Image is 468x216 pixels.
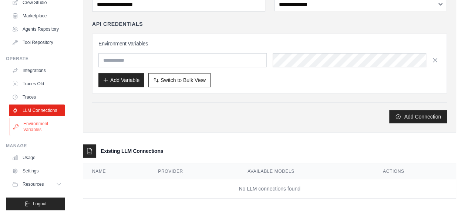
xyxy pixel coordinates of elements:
[9,91,65,103] a: Traces
[98,73,144,87] button: Add Variable
[389,110,447,123] button: Add Connection
[83,179,456,199] td: No LLM connections found
[148,73,211,87] button: Switch to Bulk View
[374,164,456,179] th: Actions
[239,164,374,179] th: Available Models
[9,152,65,164] a: Usage
[9,78,65,90] a: Traces Old
[9,10,65,22] a: Marketplace
[83,164,149,179] th: Name
[98,40,441,47] h3: Environment Variables
[9,65,65,76] a: Integrations
[92,20,143,28] h4: API Credentials
[161,76,206,84] span: Switch to Bulk View
[6,198,65,210] button: Logout
[101,147,163,155] h3: Existing LLM Connections
[9,104,65,116] a: LLM Connections
[33,201,47,207] span: Logout
[6,143,65,149] div: Manage
[149,164,239,179] th: Provider
[9,178,65,190] button: Resources
[23,181,44,187] span: Resources
[9,23,65,35] a: Agents Repository
[9,37,65,48] a: Tool Repository
[6,56,65,62] div: Operate
[9,165,65,177] a: Settings
[10,118,65,136] a: Environment Variables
